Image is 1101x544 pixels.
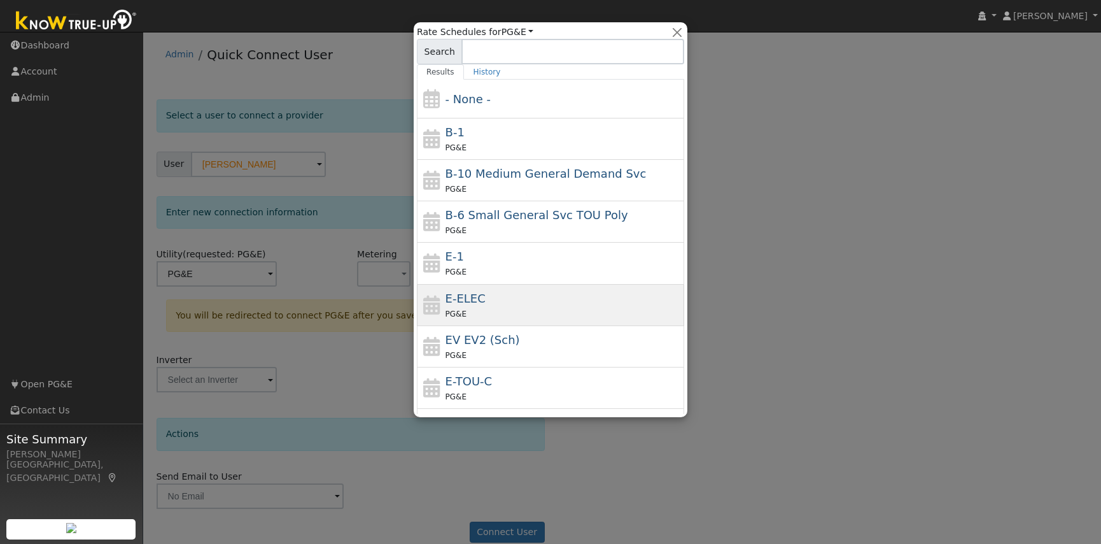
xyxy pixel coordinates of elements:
[445,167,647,180] span: B-10 Medium General Demand Service (Primary Voltage)
[6,458,136,485] div: [GEOGRAPHIC_DATA], [GEOGRAPHIC_DATA]
[445,185,466,194] span: PG&E
[445,392,466,401] span: PG&E
[445,226,466,235] span: PG&E
[6,431,136,448] span: Site Summary
[445,250,464,263] span: E-1
[6,448,136,461] div: [PERSON_NAME]
[445,292,486,305] span: E-ELEC
[10,7,143,36] img: Know True-Up
[417,25,533,39] span: Rate Schedules for
[445,208,628,222] span: B-6 Small General Service TOU Poly Phase
[445,375,493,388] span: E-TOU-C
[417,39,462,64] span: Search
[445,125,465,139] span: B-1
[464,64,510,80] a: History
[445,351,466,360] span: PG&E
[1013,11,1088,21] span: [PERSON_NAME]
[445,143,466,152] span: PG&E
[445,268,466,276] span: PG&E
[417,64,464,80] a: Results
[445,310,466,319] span: PG&E
[66,523,76,533] img: retrieve
[501,27,534,37] a: PG&E
[107,473,118,483] a: Map
[445,92,491,106] span: - None -
[445,333,520,347] span: Electric Vehicle EV2 (Sch)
